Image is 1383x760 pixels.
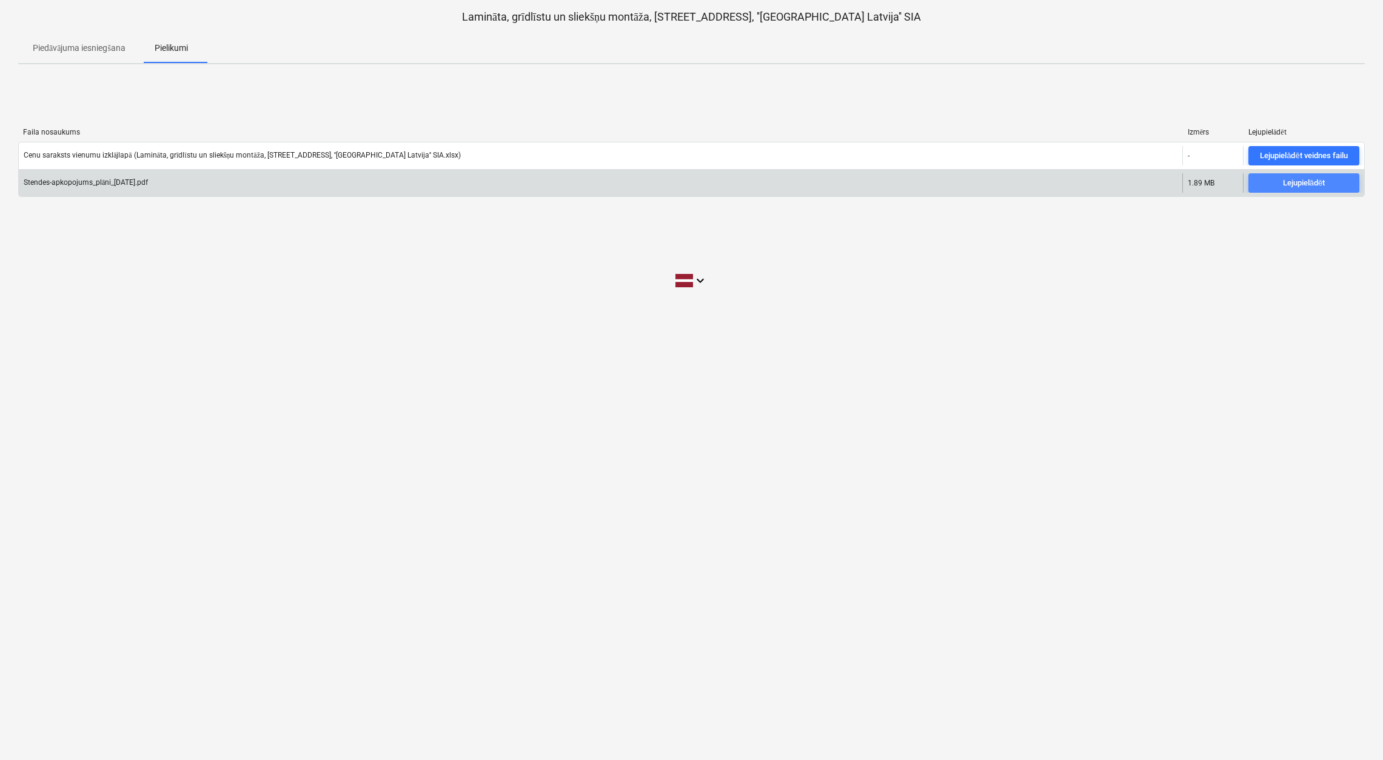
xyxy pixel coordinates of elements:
[1188,179,1214,187] div: 1.89 MB
[33,42,126,55] p: Piedāvājuma iesniegšana
[1188,128,1239,137] div: Izmērs
[1248,146,1359,165] button: Lejupielādēt veidnes failu
[1248,128,1360,137] div: Lejupielādēt
[1260,149,1347,163] div: Lejupielādēt veidnes failu
[24,151,461,160] div: Cenu saraksts vienumu izklājlapā (Lamināta, grīdlīstu un sliekšņu montāža, [STREET_ADDRESS], ''[G...
[1188,152,1190,160] div: -
[693,273,708,288] i: keyboard_arrow_down
[1283,176,1325,190] div: Lejupielādēt
[18,10,1365,24] p: Lamināta, grīdlīstu un sliekšņu montāža, [STREET_ADDRESS], ''[GEOGRAPHIC_DATA] Latvija'' SIA
[23,128,1178,136] div: Faila nosaukums
[24,178,148,187] div: Stendes-apkopojums_plāni_[DATE].pdf
[155,42,188,55] p: Pielikumi
[1248,173,1359,193] button: Lejupielādēt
